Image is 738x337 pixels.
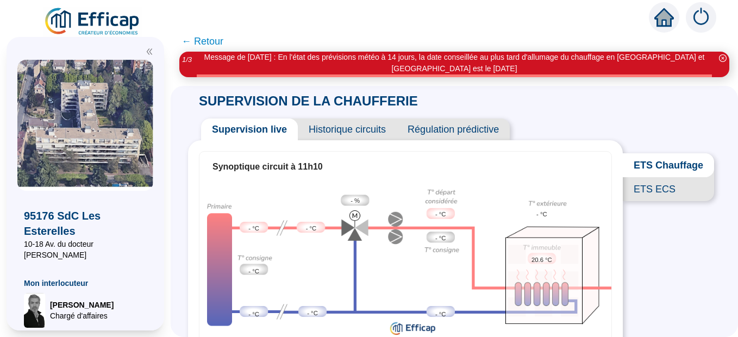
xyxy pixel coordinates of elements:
span: - °C [435,310,446,319]
span: ETS ECS [623,177,714,201]
span: Supervision live [201,118,298,140]
span: 10-18 Av. du docteur [PERSON_NAME] [24,239,147,260]
span: close-circle [719,54,727,62]
img: Chargé d'affaires [24,293,46,328]
img: alerts [686,2,716,33]
span: ← Retour [182,34,223,49]
span: - °C [307,309,318,318]
span: - °C [435,210,446,219]
span: - °C [248,310,259,319]
span: home [654,8,674,27]
span: - °C [248,224,259,233]
span: - °C [248,267,259,276]
span: [PERSON_NAME] [50,299,114,310]
span: Mon interlocuteur [24,278,147,289]
span: double-left [146,48,153,55]
span: - % [351,196,360,205]
span: - °C [536,210,547,219]
span: Historique circuits [298,118,397,140]
span: - °C [306,224,317,233]
span: Régulation prédictive [397,118,510,140]
span: ETS Chauffage [623,153,714,177]
i: 1 / 3 [182,55,192,64]
span: - °C [435,234,446,243]
span: 95176 SdC Les Esterelles [24,208,147,239]
img: efficap energie logo [43,7,142,37]
div: Message de [DATE] : En l'état des prévisions météo à 14 jours, la date conseillée au plus tard d'... [197,52,712,74]
span: SUPERVISION DE LA CHAUFFERIE [188,93,429,108]
div: Synoptique circuit à 11h10 [212,160,598,173]
span: Chargé d'affaires [50,310,114,321]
